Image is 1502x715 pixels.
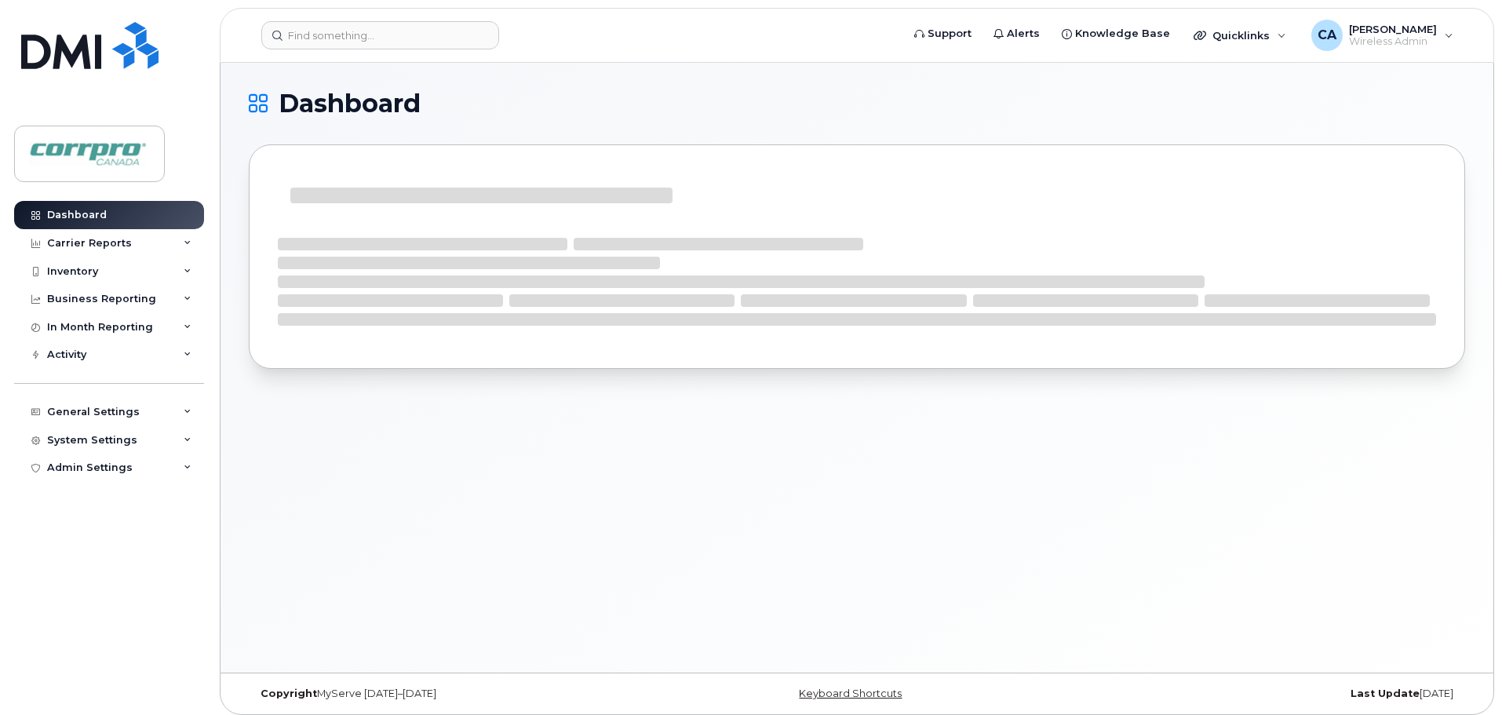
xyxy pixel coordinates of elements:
div: MyServe [DATE]–[DATE] [249,688,654,700]
div: [DATE] [1059,688,1465,700]
span: Dashboard [279,92,421,115]
strong: Copyright [261,688,317,699]
strong: Last Update [1351,688,1420,699]
a: Keyboard Shortcuts [799,688,902,699]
